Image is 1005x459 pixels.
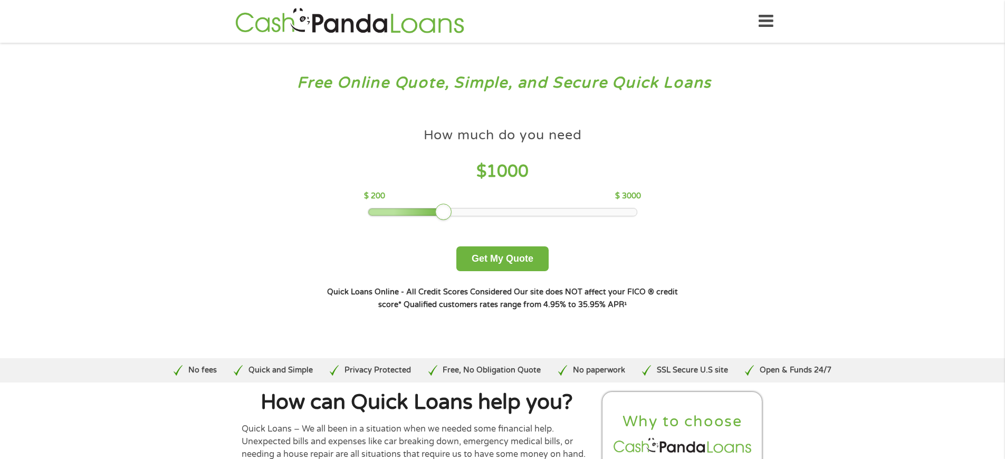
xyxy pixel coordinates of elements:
[404,300,627,309] strong: Qualified customers rates range from 4.95% to 35.95% APR¹
[760,365,831,376] p: Open & Funds 24/7
[242,392,592,413] h1: How can Quick Loans help you?
[573,365,625,376] p: No paperwork
[615,190,641,202] p: $ 3000
[188,365,217,376] p: No fees
[327,288,512,297] strong: Quick Loans Online - All Credit Scores Considered
[424,127,582,144] h4: How much do you need
[486,161,529,181] span: 1000
[364,190,385,202] p: $ 200
[232,6,467,36] img: GetLoanNow Logo
[456,246,549,271] button: Get My Quote
[443,365,541,376] p: Free, No Obligation Quote
[364,161,641,183] h4: $
[611,412,754,432] h2: Why to choose
[248,365,313,376] p: Quick and Simple
[344,365,411,376] p: Privacy Protected
[31,73,975,93] h3: Free Online Quote, Simple, and Secure Quick Loans
[378,288,678,309] strong: Our site does NOT affect your FICO ® credit score*
[657,365,728,376] p: SSL Secure U.S site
